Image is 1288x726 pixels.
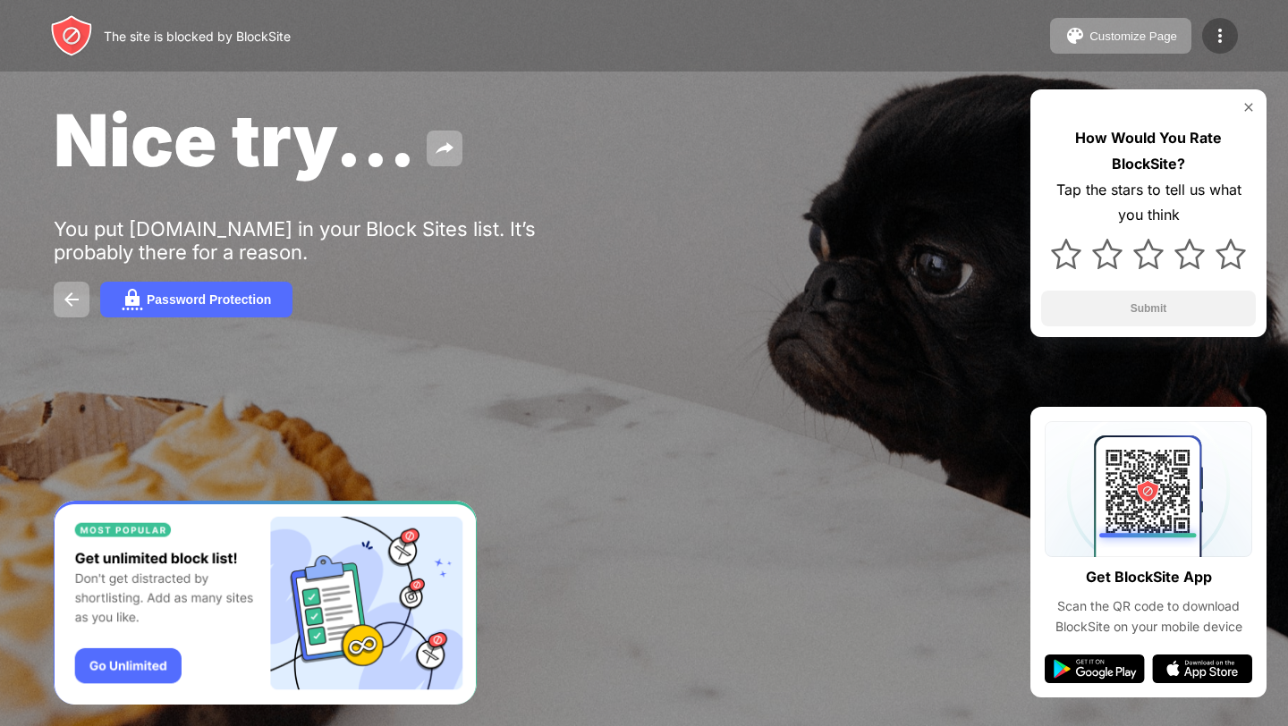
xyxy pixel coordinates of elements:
[1209,25,1231,46] img: menu-icon.svg
[1133,239,1164,269] img: star.svg
[1045,654,1145,683] img: google-play.svg
[1041,177,1256,229] div: Tap the stars to tell us what you think
[1089,30,1177,43] div: Customize Page
[147,292,271,307] div: Password Protection
[100,282,292,317] button: Password Protection
[1041,125,1256,177] div: How Would You Rate BlockSite?
[1241,100,1256,114] img: rate-us-close.svg
[1092,239,1123,269] img: star.svg
[1174,239,1205,269] img: star.svg
[54,501,477,705] iframe: Banner
[1045,596,1252,637] div: Scan the QR code to download BlockSite on your mobile device
[1152,654,1252,683] img: app-store.svg
[1045,421,1252,557] img: qrcode.svg
[1051,239,1081,269] img: star.svg
[54,97,416,183] span: Nice try...
[1086,564,1212,590] div: Get BlockSite App
[50,14,93,57] img: header-logo.svg
[1216,239,1246,269] img: star.svg
[1064,25,1086,46] img: pallet.svg
[122,289,143,310] img: password.svg
[54,217,606,264] div: You put [DOMAIN_NAME] in your Block Sites list. It’s probably there for a reason.
[104,29,291,44] div: The site is blocked by BlockSite
[61,289,82,310] img: back.svg
[434,138,455,159] img: share.svg
[1050,18,1191,54] button: Customize Page
[1041,291,1256,326] button: Submit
